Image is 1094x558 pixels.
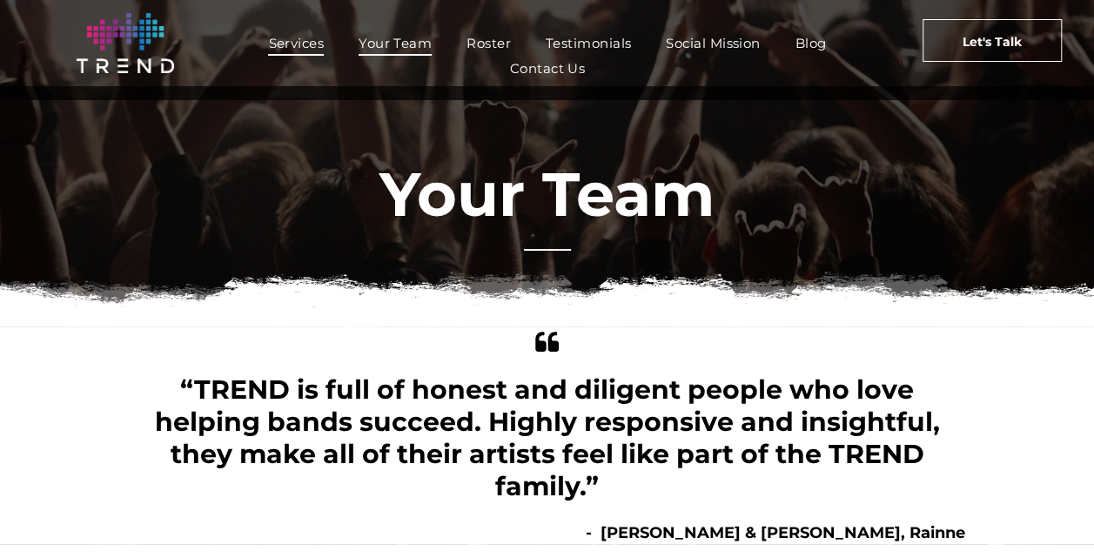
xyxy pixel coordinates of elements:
[923,19,1063,62] a: Let's Talk
[268,30,324,56] span: Services
[586,523,965,542] b: - [PERSON_NAME] & [PERSON_NAME], Rainne
[341,30,449,56] a: Your Team
[251,30,341,56] a: Services
[528,30,648,56] a: Testimonials
[781,356,1094,558] div: 聊天小组件
[778,30,844,56] a: Blog
[449,30,528,56] a: Roster
[77,13,174,73] img: logo
[379,157,715,232] font: Your Team
[963,20,1022,64] span: Let's Talk
[493,56,603,81] a: Contact Us
[648,30,777,56] a: Social Mission
[155,373,940,502] span: “TREND is full of honest and diligent people who love helping bands succeed. Highly responsive an...
[781,356,1094,558] iframe: Chat Widget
